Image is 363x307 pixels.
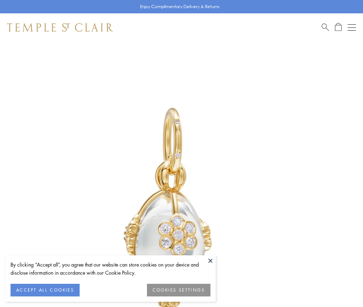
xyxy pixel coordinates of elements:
div: By clicking “Accept all”, you agree that our website can store cookies on your device and disclos... [11,261,210,277]
a: Search [322,23,329,32]
p: Enjoy Complimentary Delivery & Returns [140,3,220,10]
a: Open Shopping Bag [335,23,342,32]
button: COOKIES SETTINGS [147,284,210,296]
button: ACCEPT ALL COOKIES [11,284,80,296]
img: Temple St. Clair [7,23,113,32]
button: Open navigation [348,23,356,32]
